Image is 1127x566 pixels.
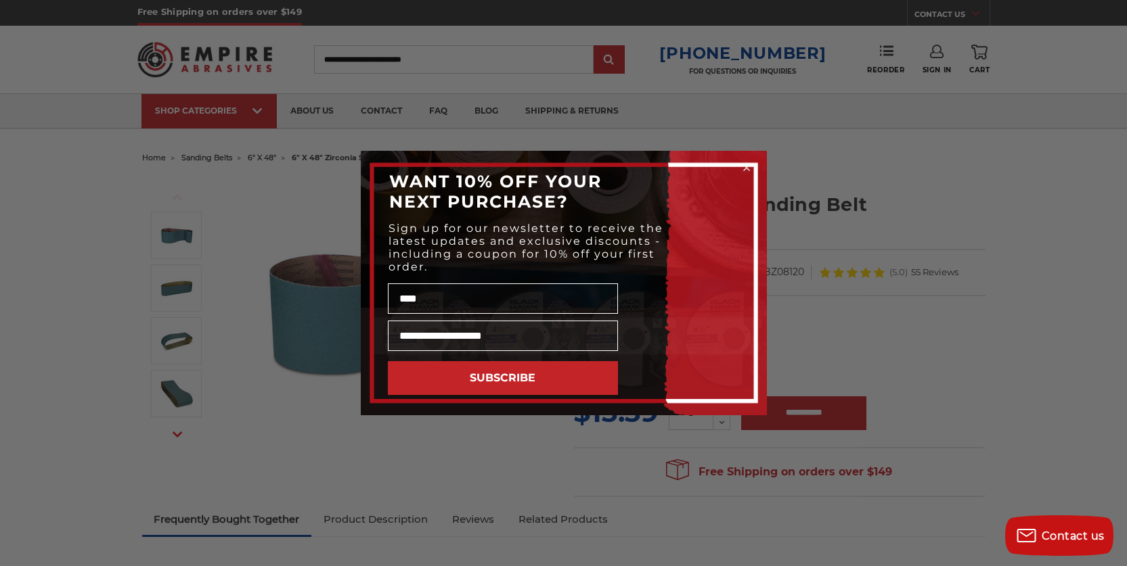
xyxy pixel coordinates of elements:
span: WANT 10% OFF YOUR NEXT PURCHASE? [389,171,602,212]
input: Email [388,321,618,351]
span: Sign up for our newsletter to receive the latest updates and exclusive discounts - including a co... [389,222,663,273]
span: Contact us [1042,529,1105,542]
button: Contact us [1005,515,1113,556]
button: SUBSCRIBE [388,361,618,395]
button: Close dialog [740,161,753,174]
